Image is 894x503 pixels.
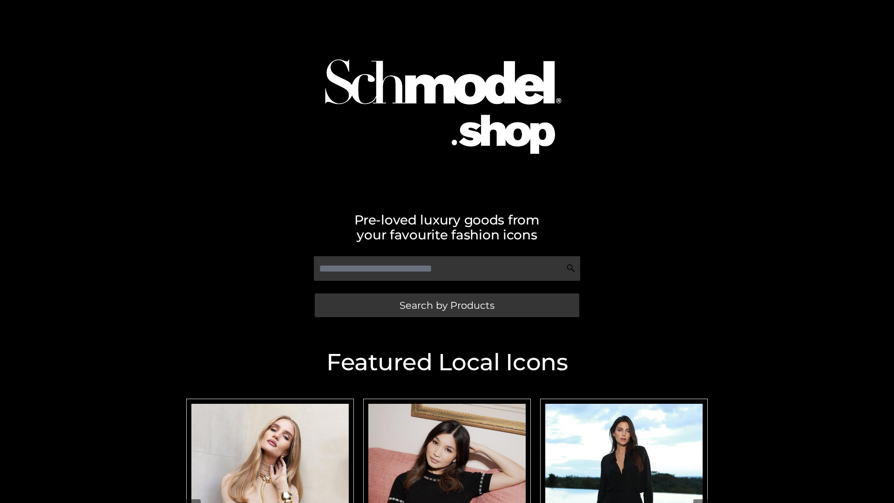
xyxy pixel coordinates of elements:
a: Search by Products [315,293,579,317]
h2: Featured Local Icons​ [182,351,712,374]
img: Search Icon [566,264,576,273]
h2: Pre-loved luxury goods from your favourite fashion icons [182,212,712,242]
span: Search by Products [400,300,494,310]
